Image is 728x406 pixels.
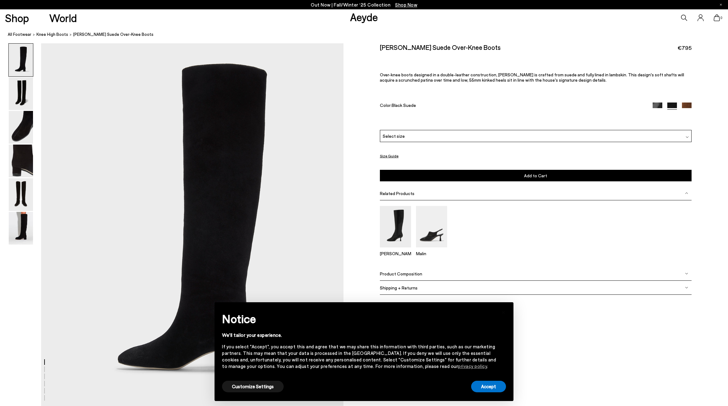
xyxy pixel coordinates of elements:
[685,192,688,195] img: svg%3E
[350,10,378,23] a: Aeyde
[9,178,33,211] img: Willa Suede Over-Knee Boots - Image 5
[416,251,447,256] p: Malin
[720,16,723,20] span: 0
[714,14,720,21] a: 0
[380,271,422,276] span: Product Composition
[222,381,284,392] button: Customize Settings
[222,332,496,338] div: We'll tailor your experience.
[380,243,411,256] a: Catherine High Sock Boots [PERSON_NAME]
[8,31,31,38] a: All Footwear
[9,111,33,144] img: Willa Suede Over-Knee Boots - Image 3
[380,152,399,160] button: Size Guide
[678,44,692,52] span: €795
[222,343,496,370] div: If you select "Accept", you accept this and agree that we may share this information with third p...
[380,72,684,83] span: Over-knee boots designed in a double-leather construction, [PERSON_NAME] is crafted from suede an...
[471,381,506,392] button: Accept
[36,31,68,38] a: knee high boots
[49,12,77,23] a: World
[380,170,692,181] button: Add to Cart
[311,1,417,9] p: Out Now | Fall/Winter ‘25 Collection
[9,145,33,177] img: Willa Suede Over-Knee Boots - Image 4
[380,191,414,196] span: Related Products
[395,2,417,7] span: Navigate to /collections/new-in
[416,206,447,247] img: Malin Slingback Mules
[9,44,33,76] img: Willa Suede Over-Knee Boots - Image 1
[392,103,416,108] span: Black Suede
[8,26,728,43] nav: breadcrumb
[380,43,501,51] h2: [PERSON_NAME] Suede Over-Knee Boots
[9,77,33,110] img: Willa Suede Over-Knee Boots - Image 2
[380,285,418,290] span: Shipping + Returns
[36,32,68,37] span: knee high boots
[73,31,154,38] span: [PERSON_NAME] Suede Over-Knee Boots
[222,311,496,327] h2: Notice
[383,133,405,139] span: Select size
[685,272,688,275] img: svg%3E
[496,304,511,319] button: Close this notice
[9,212,33,245] img: Willa Suede Over-Knee Boots - Image 6
[685,286,688,289] img: svg%3E
[380,251,411,256] p: [PERSON_NAME]
[458,363,487,369] a: privacy policy
[5,12,29,23] a: Shop
[686,136,689,139] img: svg%3E
[380,206,411,247] img: Catherine High Sock Boots
[524,173,547,178] span: Add to Cart
[380,103,643,110] div: Color:
[416,243,447,256] a: Malin Slingback Mules Malin
[501,307,506,316] span: ×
